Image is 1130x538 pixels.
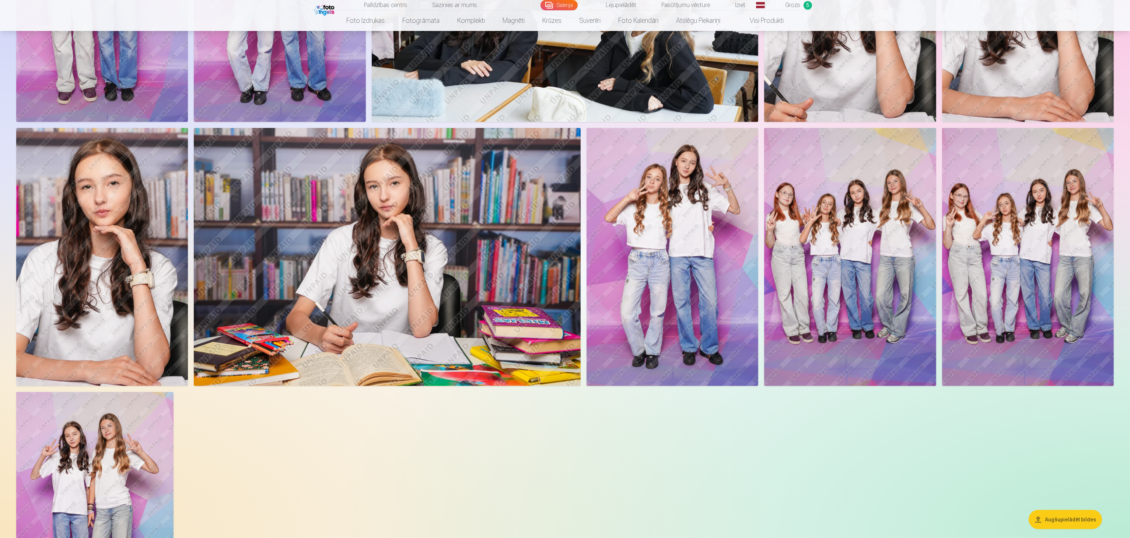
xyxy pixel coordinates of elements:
a: Suvenīri [570,10,609,31]
a: Visi produkti [729,10,793,31]
a: Atslēgu piekariņi [667,10,729,31]
a: Foto izdrukas [337,10,393,31]
button: Augšupielādēt bildes [1029,510,1102,529]
a: Foto kalendāri [609,10,667,31]
a: Fotogrāmata [393,10,448,31]
a: Komplekti [448,10,494,31]
span: Grozs [786,1,801,10]
img: /fa1 [314,3,336,15]
a: Krūzes [533,10,570,31]
span: 5 [804,1,812,10]
a: Magnēti [494,10,533,31]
